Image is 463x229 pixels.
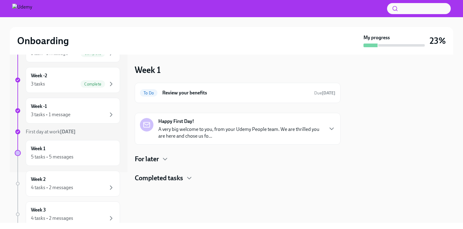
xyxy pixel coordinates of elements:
[17,35,69,47] h2: Onboarding
[15,67,120,93] a: Week -23 tasksComplete
[31,215,73,222] div: 4 tasks • 2 messages
[158,126,323,139] p: A very big welcome to you, from your Udemy People team. We are thrilled you are here and chose us...
[26,129,76,135] span: First day at work
[15,98,120,124] a: Week -13 tasks • 1 message
[31,72,47,79] h6: Week -2
[140,91,157,95] span: To Do
[31,81,45,87] div: 3 tasks
[314,90,335,96] span: Due
[322,90,335,96] strong: [DATE]
[158,118,194,125] strong: Happy First Day!
[135,174,183,183] h4: Completed tasks
[31,207,46,213] h6: Week 3
[430,35,446,46] h3: 23%
[162,90,309,96] h6: Review your benefits
[135,174,341,183] div: Completed tasks
[314,90,335,96] span: August 18th, 2025 10:00
[15,201,120,227] a: Week 34 tasks • 2 messages
[15,171,120,197] a: Week 24 tasks • 2 messages
[135,155,159,164] h4: For later
[12,4,32,13] img: Udemy
[31,176,46,183] h6: Week 2
[135,64,161,75] h3: Week 1
[31,184,73,191] div: 4 tasks • 2 messages
[81,82,105,86] span: Complete
[363,34,390,41] strong: My progress
[135,155,341,164] div: For later
[140,88,335,98] a: To DoReview your benefitsDue[DATE]
[31,103,47,110] h6: Week -1
[60,129,76,135] strong: [DATE]
[31,111,70,118] div: 3 tasks • 1 message
[15,128,120,135] a: First day at work[DATE]
[31,154,73,160] div: 5 tasks • 5 messages
[15,140,120,166] a: Week 15 tasks • 5 messages
[31,145,45,152] h6: Week 1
